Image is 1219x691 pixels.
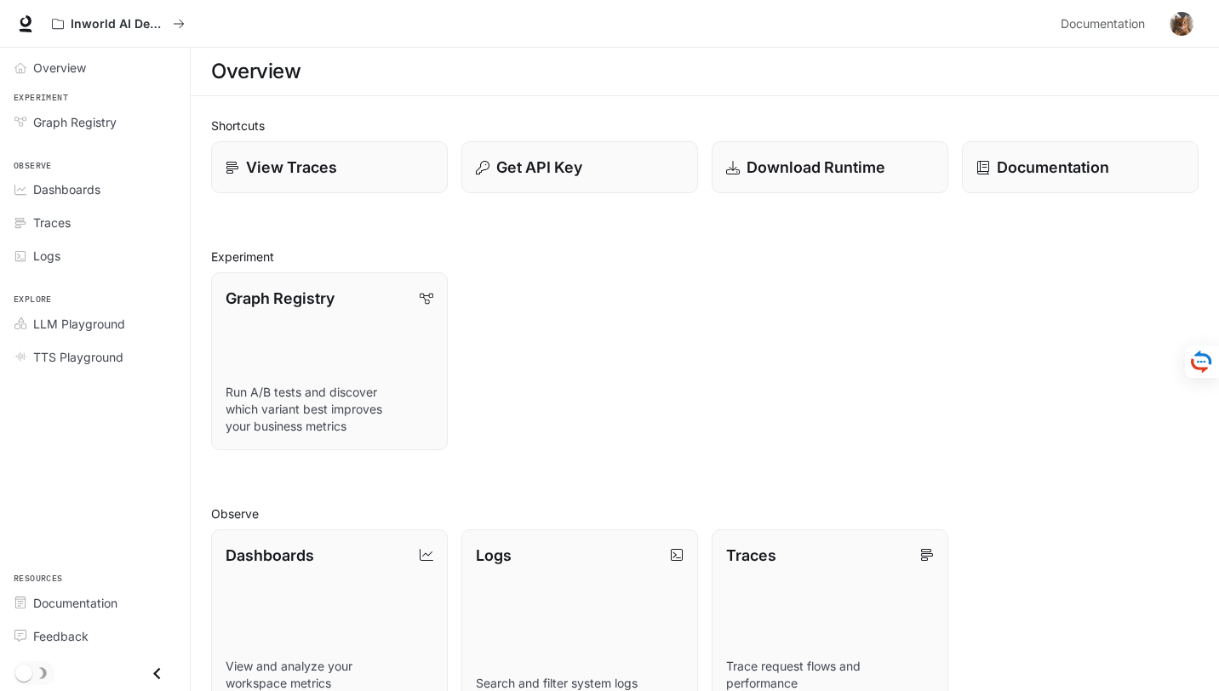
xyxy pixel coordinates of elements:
a: Documentation [1054,7,1158,41]
img: User avatar [1170,12,1193,36]
span: Feedback [33,627,89,645]
span: Dark mode toggle [15,663,32,682]
a: Download Runtime [712,141,948,193]
p: Documentation [997,156,1109,179]
h2: Shortcuts [211,117,1199,134]
button: Get API Key [461,141,698,193]
h1: Overview [211,54,300,89]
p: Dashboards [226,544,314,567]
span: LLM Playground [33,315,125,333]
span: Traces [33,214,71,231]
a: Logs [7,241,183,271]
p: Traces [726,544,776,567]
a: Dashboards [7,174,183,204]
a: TTS Playground [7,342,183,372]
button: Close drawer [138,656,176,691]
a: Feedback [7,621,183,651]
span: Documentation [33,594,117,612]
span: TTS Playground [33,348,123,366]
p: Graph Registry [226,287,335,310]
span: Overview [33,59,86,77]
h2: Experiment [211,248,1199,266]
a: Traces [7,208,183,237]
span: Dashboards [33,180,100,198]
a: Graph RegistryRun A/B tests and discover which variant best improves your business metrics [211,272,448,450]
p: Get API Key [496,156,582,179]
span: Graph Registry [33,113,117,131]
p: Logs [476,544,512,567]
p: View Traces [246,156,337,179]
a: Overview [7,53,183,83]
a: LLM Playground [7,309,183,339]
a: Documentation [7,588,183,618]
button: User avatar [1165,7,1199,41]
button: All workspaces [44,7,192,41]
a: View Traces [211,141,448,193]
p: Run A/B tests and discover which variant best improves your business metrics [226,384,433,435]
span: Documentation [1061,14,1145,35]
p: Inworld AI Demos [71,17,166,31]
a: Graph Registry [7,107,183,137]
a: Documentation [962,141,1199,193]
p: Download Runtime [747,156,885,179]
h2: Observe [211,505,1199,523]
span: Logs [33,247,60,265]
